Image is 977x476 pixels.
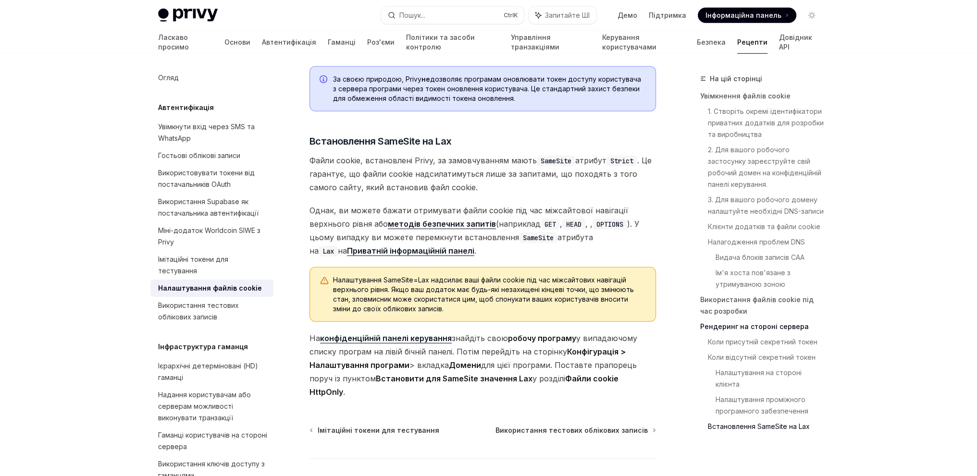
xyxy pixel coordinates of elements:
font: Міні-додаток Worldcoin SIWE з Privy [158,226,260,246]
a: Використання Supabase як постачальника автентифікації [150,193,273,222]
a: Роз'єми [367,31,395,54]
a: 3. Для вашого робочого домену налаштуйте необхідні DNS-записи [708,192,827,219]
a: Ієрархічні детерміновані (HD) гаманці [150,357,273,386]
a: Рендеринг на стороні сервера [700,319,827,334]
a: Приватній інформаційній панелі [347,246,474,256]
font: Огляд [158,73,179,82]
font: Клієнти додатків та файли cookie [708,222,820,231]
code: Lax [319,246,338,256]
font: Налаштування SameSite=Lax надсилає ваші файли cookie під час міжсайтових навігацій верхнього рівн... [333,276,634,313]
font: Налаштування файлів cookie [158,284,262,292]
a: Основи [224,31,250,54]
font: Ієрархічні детерміновані (HD) гаманці [158,362,258,381]
font: Налагодження проблем DNS [708,238,805,246]
font: Ласкаво просимо [158,33,189,51]
font: Надання користувачам або серверам можливості виконувати транзакції [158,391,251,422]
font: Однак, ви можете бажати отримувати файли cookie під час міжсайтової навігації верхнього рівня або [309,206,628,229]
a: Увімкнення файлів cookie [700,88,827,104]
a: Міні-додаток Worldcoin SIWE з Privy [150,222,273,251]
code: SameSite [537,156,575,166]
font: Використання тестових облікових записів [158,301,239,321]
font: робочу програму [508,333,576,343]
a: Увімкнути вхід через SMS та WhatsApp [150,118,273,147]
code: HEAD [562,219,585,230]
font: Підтримка [649,11,686,19]
font: За своєю природою, Privy [333,75,421,83]
code: SameSite [519,232,557,243]
font: Довідник API [779,33,812,51]
font: Налаштування проміжного програмного забезпечення [716,395,808,415]
font: На [309,333,320,343]
font: (наприклад [496,219,541,229]
a: Коли присутній секретний токен [708,334,827,350]
font: Інфраструктура гаманця [158,342,248,351]
a: Налаштування на стороні клієнта [716,365,827,392]
a: Налаштування файлів cookie [150,280,273,297]
a: Надання користувачам або серверам можливості виконувати транзакції [150,386,273,427]
a: Рецепти [737,31,767,54]
font: На цій сторінці [710,74,762,83]
a: Коли відсутній секретний токен [708,350,827,365]
a: конфіденційній панелі керування [320,333,452,343]
button: Запитайте ШІ [529,7,596,24]
font: Домени [449,360,481,370]
font: Рецепти [737,38,767,46]
font: 3. Для вашого робочого домену налаштуйте необхідні DNS-записи [708,195,824,215]
font: Основи [224,38,250,46]
a: Клієнти додатків та файли cookie [708,219,827,234]
a: методів безпечних запитів [388,219,496,229]
font: Коли присутній секретний токен [708,338,817,346]
font: Встановити для SameSite значення Lax [376,374,532,383]
code: Strict [606,156,637,166]
svg: УВАГА [320,276,329,286]
a: Гостьові облікові записи [150,147,273,164]
font: . Це гарантує, що файли cookie надсилатимуться лише за запитами, що походять з того самого сайту,... [309,156,652,192]
font: 1. Створіть окремі ідентифікатори приватних додатків для розробки та виробництва [708,107,826,138]
a: Імітаційні токени для тестування [310,426,439,435]
font: Використання тестових облікових записів [495,426,648,434]
font: Встановлення SameSite на Lax [708,422,810,430]
font: Використовувати токени від постачальників OAuth [158,169,255,188]
a: Налаштування проміжного програмного забезпечення [716,392,827,419]
font: Політики та засоби контролю [406,33,474,51]
font: K [514,12,518,19]
font: Налаштування на стороні клієнта [716,368,804,388]
font: Автентифікація [262,38,316,46]
font: 2. Для вашого робочого застосунку зареєструйте свій робочий домен на конфіденційній панелі керува... [708,146,823,188]
svg: Інформація [320,75,329,85]
font: Увімкнення файлів cookie [700,92,791,100]
font: Увімкнути вхід через SMS та WhatsApp [158,122,255,142]
font: Демо [618,11,637,19]
font: Імітаційні токени для тестування [158,255,228,275]
a: Гаманці [328,31,356,54]
code: GET [541,219,560,230]
button: Увімкнути/вимкнути темний режим [804,8,819,23]
font: Встановлення SameSite на Lax [309,135,452,147]
font: Ctrl [504,12,514,19]
font: Гаманці [328,38,356,46]
a: Імітаційні токени для тестування [150,251,273,280]
font: . [343,387,345,397]
code: OPTIONS [593,219,627,230]
a: Довідник API [779,31,819,54]
font: Управління транзакціями [511,33,559,51]
font: , , [585,219,593,229]
a: Налагодження проблем DNS [708,234,827,250]
a: Гаманці користувачів на стороні сервера [150,427,273,455]
a: Керування користувачами [602,31,685,54]
a: Підтримка [649,11,686,20]
font: Файли cookie, встановлені Privy, за замовчуванням мають [309,156,537,165]
a: Використання тестових облікових записів [495,426,655,435]
font: Керування користувачами [602,33,656,51]
a: Ім'я хоста пов'язане з утримуваною зоною [716,265,827,292]
font: Ім'я хоста пов'язане з утримуваною зоною [716,269,792,288]
font: Використання Supabase як постачальника автентифікації [158,197,259,217]
font: атрибут [575,156,606,165]
font: Автентифікація [158,103,214,111]
a: Безпека [697,31,726,54]
font: Запитайте ШІ [545,11,590,19]
font: дозволяє програмам оновлювати токен доступу користувача з сервера програми через токен оновлення ... [333,75,641,102]
a: 1. Створіть окремі ідентифікатори приватних додатків для розробки та виробництва [708,104,827,142]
